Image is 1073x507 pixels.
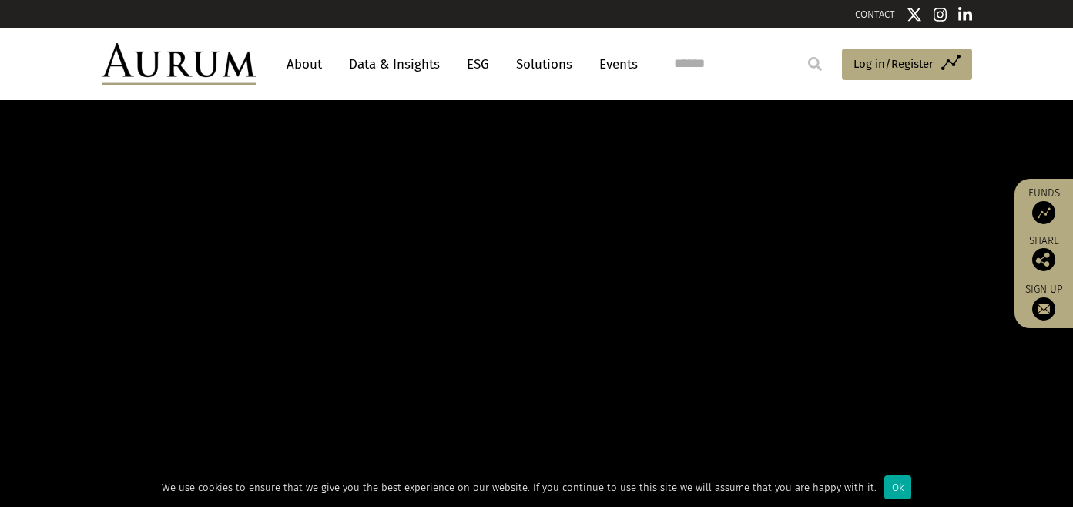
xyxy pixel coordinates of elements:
[907,7,922,22] img: Twitter icon
[958,7,972,22] img: Linkedin icon
[842,49,972,81] a: Log in/Register
[934,7,947,22] img: Instagram icon
[459,50,497,79] a: ESG
[1022,236,1065,271] div: Share
[102,43,256,85] img: Aurum
[1032,201,1055,224] img: Access Funds
[853,55,934,73] span: Log in/Register
[855,8,895,20] a: CONTACT
[508,50,580,79] a: Solutions
[592,50,638,79] a: Events
[1032,248,1055,271] img: Share this post
[341,50,448,79] a: Data & Insights
[279,50,330,79] a: About
[1022,186,1065,224] a: Funds
[1022,283,1065,321] a: Sign up
[884,475,911,499] div: Ok
[800,49,830,79] input: Submit
[1032,297,1055,321] img: Sign up to our newsletter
